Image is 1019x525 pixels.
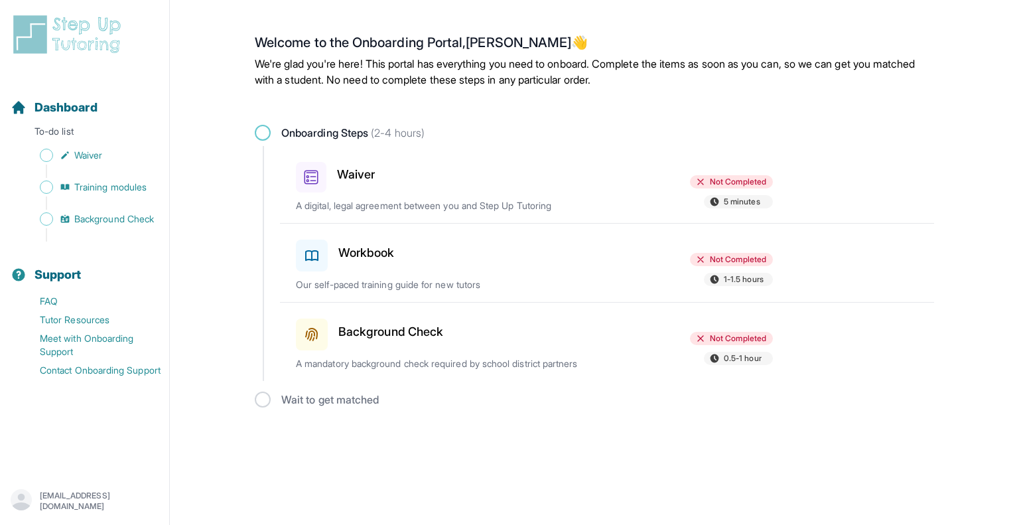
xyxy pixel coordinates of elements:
[255,56,934,88] p: We're glad you're here! This portal has everything you need to onboard. Complete the items as soo...
[5,244,164,289] button: Support
[724,274,764,285] span: 1-1.5 hours
[40,490,159,512] p: [EMAIL_ADDRESS][DOMAIN_NAME]
[74,181,147,194] span: Training modules
[74,212,154,226] span: Background Check
[5,77,164,122] button: Dashboard
[11,361,169,380] a: Contact Onboarding Support
[11,178,169,196] a: Training modules
[280,303,934,381] a: Background CheckNot Completed0.5-1 hourA mandatory background check required by school district p...
[281,125,425,141] span: Onboarding Steps
[296,278,606,291] p: Our self-paced training guide for new tutors
[255,35,934,56] h2: Welcome to the Onboarding Portal, [PERSON_NAME] 👋
[11,292,169,311] a: FAQ
[74,149,102,162] span: Waiver
[710,254,766,265] span: Not Completed
[710,177,766,187] span: Not Completed
[11,329,169,361] a: Meet with Onboarding Support
[11,311,169,329] a: Tutor Resources
[338,323,443,341] h3: Background Check
[34,98,98,117] span: Dashboard
[11,210,169,228] a: Background Check
[296,357,606,370] p: A mandatory background check required by school district partners
[280,224,934,302] a: WorkbookNot Completed1-1.5 hoursOur self-paced training guide for new tutors
[338,244,395,262] h3: Workbook
[710,333,766,344] span: Not Completed
[11,146,169,165] a: Waiver
[11,489,159,513] button: [EMAIL_ADDRESS][DOMAIN_NAME]
[280,146,934,223] a: WaiverNot Completed5 minutesA digital, legal agreement between you and Step Up Tutoring
[11,98,98,117] a: Dashboard
[296,199,606,212] p: A digital, legal agreement between you and Step Up Tutoring
[368,126,425,139] span: (2-4 hours)
[337,165,375,184] h3: Waiver
[724,353,762,364] span: 0.5-1 hour
[724,196,760,207] span: 5 minutes
[5,125,164,143] p: To-do list
[11,13,129,56] img: logo
[34,265,82,284] span: Support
